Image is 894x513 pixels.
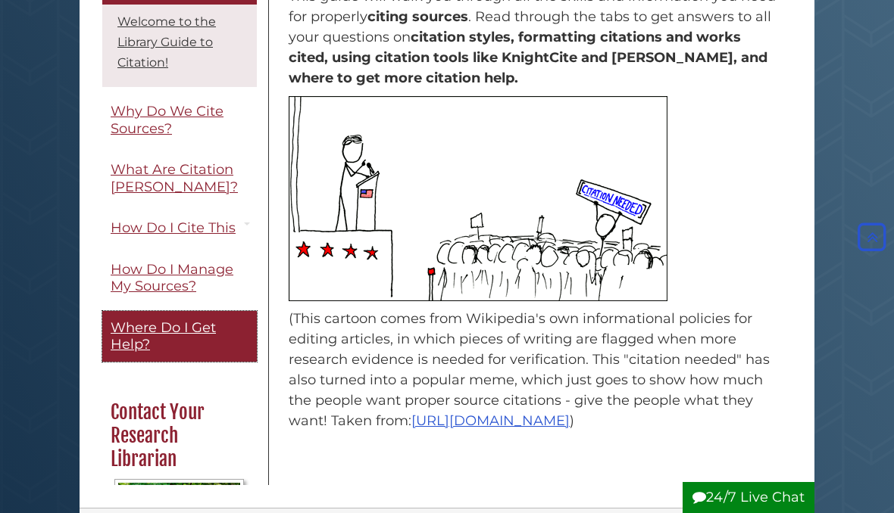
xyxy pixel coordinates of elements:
[111,219,243,236] span: How Do I Cite This?
[289,96,667,301] img: Stick figure cartoon of politician speaking to crowd, person holding sign that reads "citation ne...
[683,482,814,513] button: 24/7 Live Chat
[102,211,257,245] a: How Do I Cite This?
[111,103,223,137] span: Why Do We Cite Sources?
[102,311,257,362] a: Where Do I Get Help?
[102,153,257,204] a: What Are Citation [PERSON_NAME]?
[111,319,216,353] span: Where Do I Get Help?
[103,400,255,471] h2: Contact Your Research Librarian
[289,29,767,86] strong: citation styles, formatting citations and works cited, using citation tools like KnightCite and [...
[367,8,468,25] strong: citing sources
[411,412,570,429] a: [URL][DOMAIN_NAME]
[102,95,257,145] a: Why Do We Cite Sources?
[111,261,233,295] span: How Do I Manage My Sources?
[289,309,783,431] p: (This cartoon comes from Wikipedia's own informational policies for editing articles, in which pi...
[117,14,216,70] a: Welcome to the Library Guide to Citation!
[102,253,257,303] a: How Do I Manage My Sources?
[854,229,890,246] a: Back to Top
[111,161,238,195] span: What Are Citation [PERSON_NAME]?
